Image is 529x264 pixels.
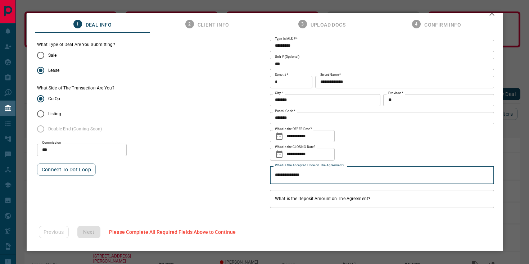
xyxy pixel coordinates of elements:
[48,67,60,74] span: Lease
[48,111,62,117] span: Listing
[48,52,56,59] span: Sale
[275,37,298,41] label: Type in MLS #
[275,145,315,149] label: What is the CLOSING Date?
[86,22,112,28] span: Deal Info
[320,73,341,77] label: Street Name
[48,126,102,132] span: Double End (Coming Soon)
[275,55,299,59] label: Unit # (Optional)
[37,85,114,91] label: What Side of The Transaction Are You?
[388,91,403,96] label: Province
[42,140,61,145] label: Commission
[48,96,60,102] span: Co Op
[37,42,115,48] legend: What Type of Deal Are You Submitting?
[109,229,236,235] span: Please Complete All Required Fields Above to Continue
[275,91,283,96] label: City
[275,109,295,114] label: Postal Code
[275,127,312,131] label: What is the OFFER Date?
[275,163,344,168] label: What is the Accepted Price on The Agreement?
[275,73,288,77] label: Street #
[76,22,79,27] text: 1
[37,163,96,176] button: Connect to Dot Loop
